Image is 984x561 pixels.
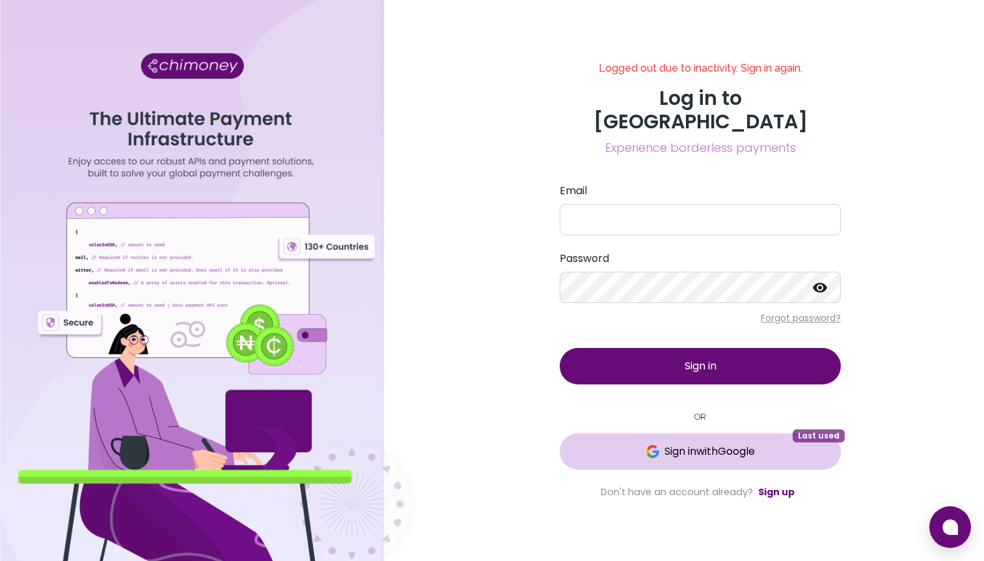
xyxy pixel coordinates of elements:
span: Don't have an account already? [601,485,753,498]
a: Sign up [758,485,795,498]
label: Password [560,251,841,266]
h3: Log in to [GEOGRAPHIC_DATA] [560,87,841,134]
button: Open chat window [929,506,971,548]
span: Last used [793,429,845,442]
p: Forgot password? [560,311,841,324]
img: Google [646,445,659,458]
button: GoogleSign inwithGoogleLast used [560,433,841,470]
span: Sign in [685,358,717,373]
button: Sign in [560,348,841,384]
span: Experience borderless payments [560,139,841,157]
label: Email [560,183,841,199]
span: Sign in with Google [664,444,755,459]
h6: Logged out due to inactivity. Sign in again. [560,62,841,87]
small: OR [560,410,841,423]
